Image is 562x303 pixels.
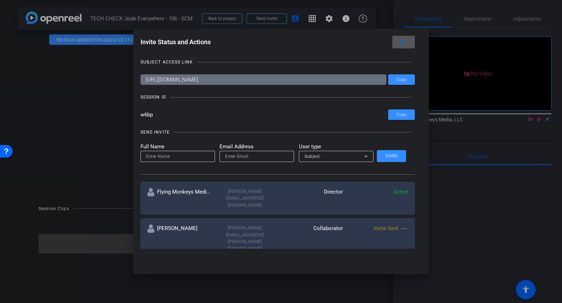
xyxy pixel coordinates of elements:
span: Active [394,189,409,195]
mat-label: User type [299,143,373,151]
div: SEND INVITE [140,129,170,136]
div: [PERSON_NAME] [147,224,212,252]
button: Copy [388,74,415,85]
openreel-title-line: SEND INVITE [140,129,415,136]
mat-label: Email Address [220,143,294,151]
input: Enter Email [225,152,288,161]
span: Copy [397,112,406,117]
span: Invite Sent [374,225,398,231]
openreel-title-line: SUBJECT ACCESS LINK [140,59,415,66]
mat-icon: more_horiz [400,224,409,233]
div: SESSION ID [140,94,166,101]
div: [PERSON_NAME][EMAIL_ADDRESS][PERSON_NAME][DOMAIN_NAME] [212,224,277,252]
span: Subject [305,154,320,159]
mat-label: Full Name [140,143,215,151]
div: Flying Monkeys Media, LLC [147,188,212,209]
div: SUBJECT ACCESS LINK [140,59,193,66]
div: Collaborator [277,224,343,252]
div: Invite Status and Actions [140,36,415,48]
mat-icon: close [398,38,406,47]
input: Enter Name [146,152,209,161]
div: [PERSON_NAME][EMAIL_ADDRESS][DOMAIN_NAME] [212,188,277,209]
span: Copy [397,77,406,82]
openreel-title-line: SESSION ID [140,94,415,101]
div: Director [277,188,343,209]
button: Copy [388,109,415,120]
